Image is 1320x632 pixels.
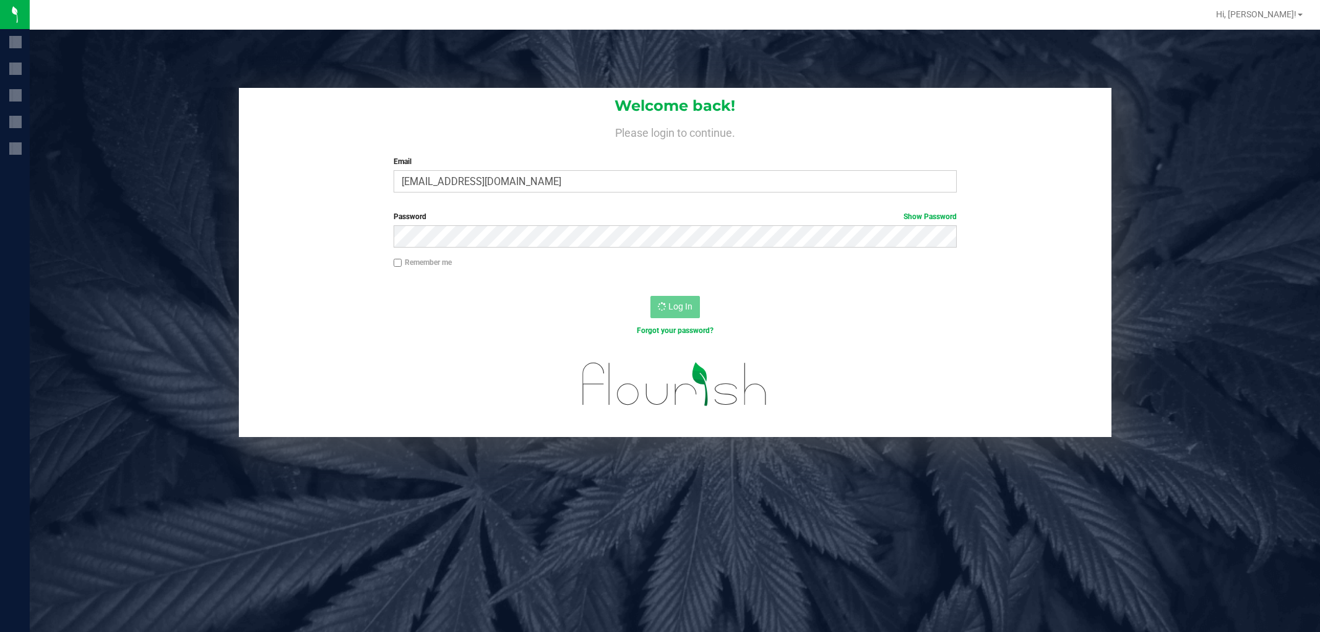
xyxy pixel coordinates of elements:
h4: Please login to continue. [239,124,1111,139]
img: flourish_logo.svg [566,349,784,419]
input: Remember me [394,259,402,267]
label: Remember me [394,257,452,268]
span: Log In [668,301,692,311]
button: Log In [650,296,700,318]
span: Password [394,212,426,221]
a: Show Password [904,212,957,221]
span: Hi, [PERSON_NAME]! [1216,9,1296,19]
h1: Welcome back! [239,98,1111,114]
a: Forgot your password? [637,326,714,335]
label: Email [394,156,957,167]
